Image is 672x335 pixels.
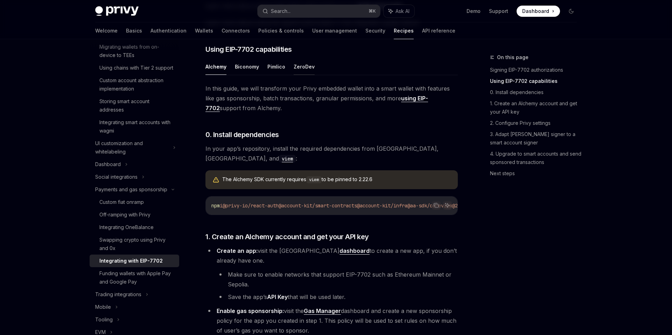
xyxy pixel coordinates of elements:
span: npm [211,202,220,209]
a: Basics [126,22,142,39]
a: Recipes [394,22,414,39]
div: Mobile [95,303,111,311]
li: Save the app’s that will be used later. [217,292,458,302]
a: Dashboard [517,6,560,17]
div: Swapping crypto using Privy and 0x [99,236,175,252]
a: Migrating wallets from on-device to TEEs [90,41,179,62]
strong: Enable gas sponsorship: [217,307,284,314]
div: Payments and gas sponsorship [95,185,167,194]
a: Off-ramping with Privy [90,208,179,221]
a: Authentication [150,22,187,39]
div: Funding wallets with Apple Pay and Google Pay [99,269,175,286]
svg: Warning [212,177,219,184]
code: viem [279,155,296,163]
span: Ask AI [395,8,409,15]
a: dashboard [339,247,370,255]
li: Make sure to enable networks that support EIP-7702 such as Ethereum Mainnet or Sepolia. [217,270,458,289]
div: Integrating OneBalance [99,223,154,231]
strong: API Key [267,293,288,300]
button: ZeroDev [294,58,315,75]
div: Trading integrations [95,290,141,299]
span: On this page [497,53,528,62]
a: User management [312,22,357,39]
a: Using chains with Tier 2 support [90,62,179,74]
button: Alchemy [205,58,226,75]
div: Integrating smart accounts with wagmi [99,118,175,135]
a: API reference [422,22,455,39]
a: Security [365,22,385,39]
span: In this guide, we will transform your Privy embedded wallet into a smart wallet with features lik... [205,84,458,113]
a: Gas Manager [304,307,341,315]
div: Custom account abstraction implementation [99,76,175,93]
span: @privy-io/react-auth [223,202,279,209]
span: ⌘ K [369,8,376,14]
a: Custom account abstraction implementation [90,74,179,95]
div: Tooling [95,315,113,324]
a: Wallets [195,22,213,39]
span: visit the dashboard and create a new sponsorship policy for the app you created in step 1. This p... [217,307,456,334]
div: Custom fiat onramp [99,198,144,206]
button: Pimlico [267,58,285,75]
button: Search...⌘K [258,5,380,17]
span: 1. Create an Alchemy account and get your API key [205,232,369,242]
a: Integrating with EIP-7702 [90,255,179,267]
div: Migrating wallets from on-device to TEEs [99,43,175,59]
a: 3. Adapt [PERSON_NAME] signer to a smart account signer [490,129,582,148]
span: 0. Install dependencies [205,130,279,140]
a: 0. Install dependencies [490,87,582,98]
button: Biconomy [235,58,259,75]
div: Search... [271,7,290,15]
a: Signing EIP-7702 authorizations [490,64,582,76]
div: Social integrations [95,173,138,181]
a: Integrating OneBalance [90,221,179,234]
span: @account-kit/infra [357,202,407,209]
a: Demo [467,8,481,15]
a: Connectors [222,22,250,39]
span: visit the [GEOGRAPHIC_DATA] to create a new app, if you don’t already have one. [217,247,457,264]
a: Funding wallets with Apple Pay and Google Pay [90,267,179,288]
a: 1. Create an Alchemy account and get your API key [490,98,582,117]
div: Dashboard [95,160,121,169]
span: Dashboard [522,8,549,15]
a: Support [489,8,508,15]
button: Ask AI [384,5,414,17]
span: @aa-sdk/core [407,202,441,209]
button: Ask AI [443,201,452,210]
button: Toggle dark mode [566,6,577,17]
span: viem@2.22.6 [441,202,472,209]
div: Off-ramping with Privy [99,211,150,219]
a: Next steps [490,168,582,179]
a: 4. Upgrade to smart accounts and send sponsored transactions [490,148,582,168]
a: 2. Configure Privy settings [490,117,582,129]
strong: Create an app: [217,247,258,254]
div: The Alchemy SDK currently requires to be pinned to 2.22.6 [222,176,451,184]
div: UI customization and whitelabeling [95,139,169,156]
span: @account-kit/smart-contracts [279,202,357,209]
div: Storing smart account addresses [99,97,175,114]
span: Using EIP-7702 capabilities [205,44,292,54]
code: viem [306,176,322,183]
span: i [220,202,223,209]
a: Storing smart account addresses [90,95,179,116]
a: Policies & controls [258,22,304,39]
a: viem [279,155,296,162]
div: Using chains with Tier 2 support [99,64,173,72]
img: dark logo [95,6,139,16]
a: Swapping crypto using Privy and 0x [90,234,179,255]
a: Integrating smart accounts with wagmi [90,116,179,137]
a: Custom fiat onramp [90,196,179,208]
span: In your app’s repository, install the required dependencies from [GEOGRAPHIC_DATA], [GEOGRAPHIC_D... [205,144,458,163]
a: Using EIP-7702 capabilities [490,76,582,87]
div: Integrating with EIP-7702 [99,257,163,265]
button: Copy the contents from the code block [432,201,441,210]
a: Welcome [95,22,118,39]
